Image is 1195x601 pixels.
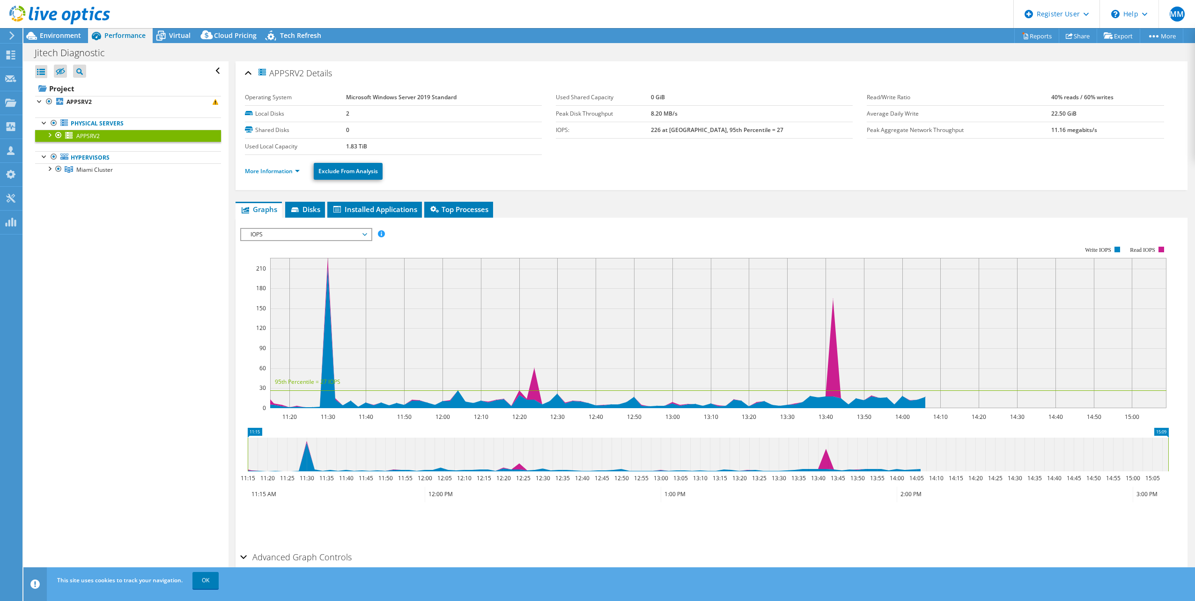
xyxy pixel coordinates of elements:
text: 13:15 [712,474,727,482]
text: 14:30 [1007,474,1022,482]
span: MM [1170,7,1185,22]
h1: Jitech Diagnostic [30,48,119,58]
text: 14:15 [948,474,963,482]
b: 0 GiB [651,93,665,101]
a: Physical Servers [35,117,221,130]
text: Read IOPS [1130,247,1155,253]
label: Used Local Capacity [245,142,346,151]
text: 12:05 [437,474,451,482]
b: Microsoft Windows Server 2019 Standard [346,93,457,101]
text: 14:05 [909,474,923,482]
label: Read/Write Ratio [867,93,1051,102]
label: Peak Aggregate Network Throughput [867,125,1051,135]
text: 14:50 [1086,413,1101,421]
text: 13:50 [850,474,864,482]
text: 13:45 [830,474,845,482]
span: Performance [104,31,146,40]
text: 14:20 [968,474,982,482]
text: 14:25 [988,474,1002,482]
text: 12:15 [476,474,491,482]
text: 90 [259,344,266,352]
a: Hypervisors [35,151,221,163]
text: 14:30 [1010,413,1024,421]
text: 11:45 [358,474,373,482]
text: 95th Percentile = 27 IOPS [275,378,340,386]
span: Tech Refresh [280,31,321,40]
text: 11:35 [319,474,333,482]
text: 14:00 [889,474,904,482]
text: 12:25 [516,474,530,482]
text: 13:40 [818,413,833,421]
span: Top Processes [429,205,488,214]
text: 15:00 [1125,474,1140,482]
text: 11:30 [320,413,335,421]
label: Operating System [245,93,346,102]
text: 11:20 [260,474,274,482]
text: 12:10 [457,474,471,482]
text: 13:20 [741,413,756,421]
text: 14:10 [929,474,943,482]
a: Exclude From Analysis [314,163,383,180]
text: 14:50 [1086,474,1100,482]
text: 11:15 [240,474,255,482]
b: APPSRV2 [66,98,92,106]
span: APPSRV2 [257,67,304,78]
span: Installed Applications [332,205,417,214]
text: 13:50 [856,413,871,421]
span: This site uses cookies to track your navigation. [57,576,183,584]
text: 13:55 [870,474,884,482]
text: 14:00 [895,413,909,421]
text: 14:35 [1027,474,1041,482]
a: Export [1097,29,1140,43]
b: 8.20 MB/s [651,110,678,117]
text: 13:05 [673,474,687,482]
label: Used Shared Capacity [556,93,651,102]
b: 2 [346,110,349,117]
text: 12:50 [627,413,641,421]
text: 12:30 [535,474,550,482]
a: More [1140,29,1183,43]
span: Graphs [240,205,277,214]
label: Local Disks [245,109,346,118]
text: 120 [256,324,266,332]
text: 13:00 [665,413,679,421]
span: Cloud Pricing [214,31,257,40]
text: 13:40 [811,474,825,482]
span: Miami Cluster [76,166,113,174]
b: 40% reads / 60% writes [1051,93,1114,101]
label: IOPS: [556,125,651,135]
text: 14:45 [1066,474,1081,482]
label: Peak Disk Throughput [556,109,651,118]
text: 12:50 [614,474,628,482]
b: 22.50 GiB [1051,110,1077,117]
b: 226 at [GEOGRAPHIC_DATA], 95th Percentile = 27 [651,126,783,134]
a: Reports [1014,29,1059,43]
text: 13:35 [791,474,805,482]
text: 12:45 [594,474,609,482]
text: 14:40 [1048,413,1062,421]
text: 11:20 [282,413,296,421]
b: 11.16 megabits/s [1051,126,1097,134]
text: 13:25 [752,474,766,482]
span: Disks [290,205,320,214]
label: Average Daily Write [867,109,1051,118]
text: 11:50 [397,413,411,421]
text: 12:55 [634,474,648,482]
text: 11:40 [339,474,353,482]
span: Virtual [169,31,191,40]
a: OK [192,572,219,589]
label: Shared Disks [245,125,346,135]
svg: \n [1111,10,1120,18]
text: 12:20 [496,474,510,482]
text: 11:40 [358,413,373,421]
text: 12:40 [588,413,603,421]
a: APPSRV2 [35,96,221,108]
a: Share [1059,29,1097,43]
text: 13:30 [780,413,794,421]
text: 13:20 [732,474,746,482]
h2: Advanced Graph Controls [240,548,352,566]
a: APPSRV2 [35,130,221,142]
text: 12:35 [555,474,569,482]
b: 0 [346,126,349,134]
span: Details [306,67,332,79]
